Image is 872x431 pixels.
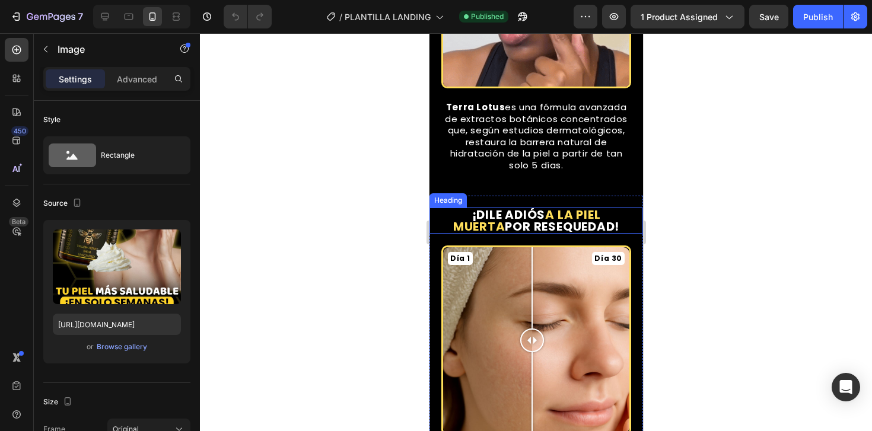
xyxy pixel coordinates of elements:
[58,42,158,56] p: Image
[11,126,28,136] div: 450
[803,11,833,23] div: Publish
[9,217,28,226] div: Beta
[78,9,83,24] p: 7
[345,11,431,23] span: PLANTILLA LANDING
[43,114,61,125] div: Style
[101,142,173,169] div: Rectangle
[53,229,181,304] img: preview-image
[224,5,272,28] div: Undo/Redo
[87,340,94,354] span: or
[631,5,744,28] button: 1 product assigned
[59,73,92,85] p: Settings
[471,11,504,22] span: Published
[759,12,779,22] span: Save
[5,5,88,28] button: 7
[641,11,718,23] span: 1 product assigned
[832,373,860,401] div: Open Intercom Messenger
[117,73,157,85] p: Advanced
[793,5,843,28] button: Publish
[43,394,75,410] div: Size
[429,33,643,431] iframe: Design area
[97,341,147,352] div: Browse gallery
[96,341,148,353] button: Browse gallery
[339,11,342,23] span: /
[53,314,181,335] input: https://example.com/image.jpg
[43,196,84,212] div: Source
[749,5,788,28] button: Save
